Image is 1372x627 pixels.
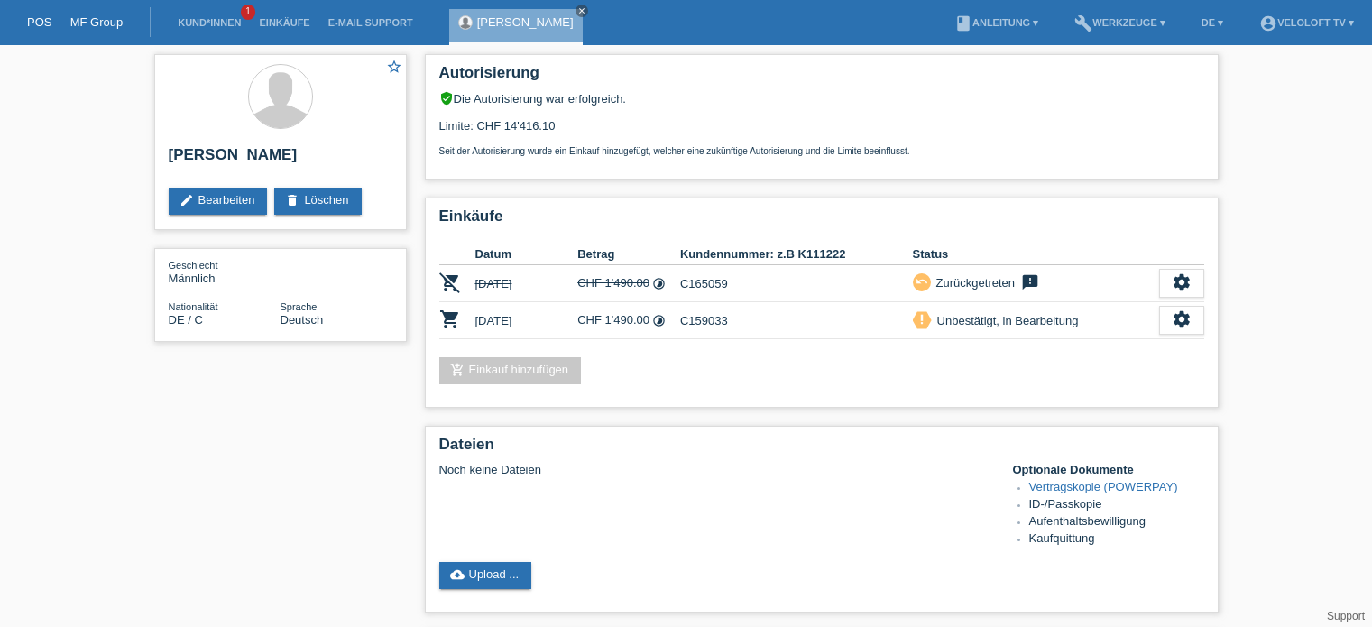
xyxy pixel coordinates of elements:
[439,91,454,106] i: verified_user
[652,277,666,290] i: Fixe Raten (24 Raten)
[1074,14,1092,32] i: build
[439,64,1204,91] h2: Autorisierung
[477,15,574,29] a: [PERSON_NAME]
[680,265,913,302] td: C165059
[680,244,913,265] th: Kundennummer: z.B K111222
[1029,497,1204,514] li: ID-/Passkopie
[386,59,402,78] a: star_border
[450,567,465,582] i: cloud_upload
[475,302,578,339] td: [DATE]
[577,6,586,15] i: close
[169,260,218,271] span: Geschlecht
[1029,514,1204,531] li: Aufenthaltsbewilligung
[169,17,250,28] a: Kund*innen
[450,363,465,377] i: add_shopping_cart
[169,313,203,327] span: Deutschland / C / 10.04.2006
[1172,272,1192,292] i: settings
[1259,14,1277,32] i: account_circle
[386,59,402,75] i: star_border
[281,313,324,327] span: Deutsch
[577,302,680,339] td: CHF 1'490.00
[475,244,578,265] th: Datum
[241,5,255,20] span: 1
[577,244,680,265] th: Betrag
[913,244,1159,265] th: Status
[250,17,318,28] a: Einkäufe
[169,146,392,173] h2: [PERSON_NAME]
[274,188,361,215] a: deleteLöschen
[439,207,1204,235] h2: Einkäufe
[1013,463,1204,476] h4: Optionale Dokumente
[27,15,123,29] a: POS — MF Group
[916,275,928,288] i: undo
[285,193,299,207] i: delete
[180,193,194,207] i: edit
[954,14,972,32] i: book
[1327,610,1365,622] a: Support
[1172,309,1192,329] i: settings
[169,258,281,285] div: Männlich
[169,188,268,215] a: editBearbeiten
[931,273,1015,292] div: Zurückgetreten
[439,562,532,589] a: cloud_uploadUpload ...
[932,311,1079,330] div: Unbestätigt, in Bearbeitung
[680,302,913,339] td: C159033
[281,301,318,312] span: Sprache
[945,17,1047,28] a: bookAnleitung ▾
[1250,17,1363,28] a: account_circleVeloLoft TV ▾
[439,91,1204,106] div: Die Autorisierung war erfolgreich.
[169,301,218,312] span: Nationalität
[1019,273,1041,291] i: feedback
[319,17,422,28] a: E-Mail Support
[576,5,588,17] a: close
[439,436,1204,463] h2: Dateien
[1065,17,1174,28] a: buildWerkzeuge ▾
[439,106,1204,156] div: Limite: CHF 14'416.10
[1029,480,1178,493] a: Vertragskopie (POWERPAY)
[439,146,1204,156] p: Seit der Autorisierung wurde ein Einkauf hinzugefügt, welcher eine zukünftige Autorisierung und d...
[439,463,990,476] div: Noch keine Dateien
[916,313,928,326] i: priority_high
[577,265,680,302] td: CHF 1'490.00
[475,265,578,302] td: [DATE]
[439,309,461,330] i: POSP00028501
[1029,531,1204,549] li: Kaufquittung
[1192,17,1232,28] a: DE ▾
[652,314,666,327] i: Fixe Raten (24 Raten)
[439,272,461,293] i: POSP00028499
[439,357,582,384] a: add_shopping_cartEinkauf hinzufügen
